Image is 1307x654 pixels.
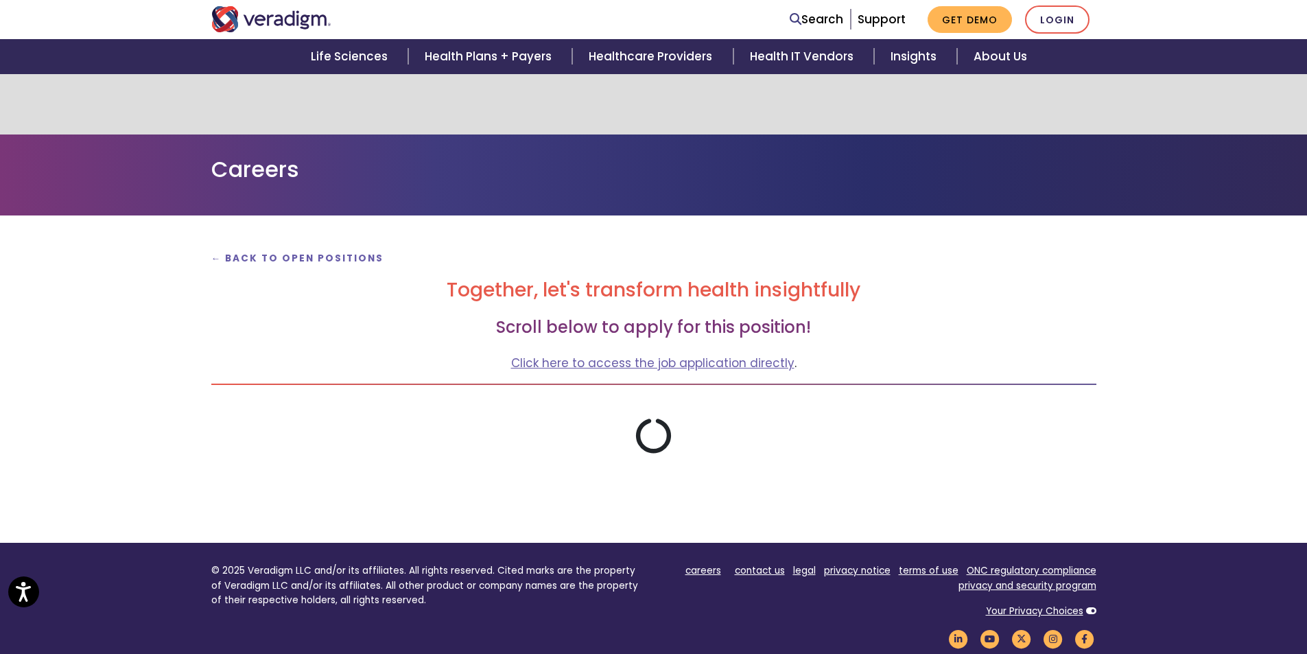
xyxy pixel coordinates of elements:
a: Support [858,11,906,27]
a: Search [790,10,843,29]
a: contact us [735,564,785,577]
a: Veradigm Twitter Link [1010,632,1033,645]
a: Get Demo [928,6,1012,33]
a: ONC regulatory compliance [967,564,1096,577]
a: Veradigm Facebook Link [1073,632,1096,645]
a: Veradigm YouTube Link [978,632,1002,645]
a: Healthcare Providers [572,39,733,74]
a: Veradigm Instagram Link [1041,632,1065,645]
a: ← Back to Open Positions [211,252,384,265]
a: Insights [874,39,957,74]
p: © 2025 Veradigm LLC and/or its affiliates. All rights reserved. Cited marks are the property of V... [211,563,644,608]
a: Veradigm LinkedIn Link [947,632,970,645]
a: legal [793,564,816,577]
a: Health IT Vendors [733,39,874,74]
a: About Us [957,39,1044,74]
a: privacy and security program [958,579,1096,592]
a: careers [685,564,721,577]
a: terms of use [899,564,958,577]
a: Click here to access the job application directly [511,355,794,371]
a: privacy notice [824,564,891,577]
a: Health Plans + Payers [408,39,572,74]
a: Your Privacy Choices [986,605,1083,618]
a: Life Sciences [294,39,408,74]
h2: Together, let's transform health insightfully [211,279,1096,302]
h1: Careers [211,156,1096,183]
a: Login [1025,5,1090,34]
img: Veradigm logo [211,6,331,32]
h3: Scroll below to apply for this position! [211,318,1096,338]
p: . [211,354,1096,373]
